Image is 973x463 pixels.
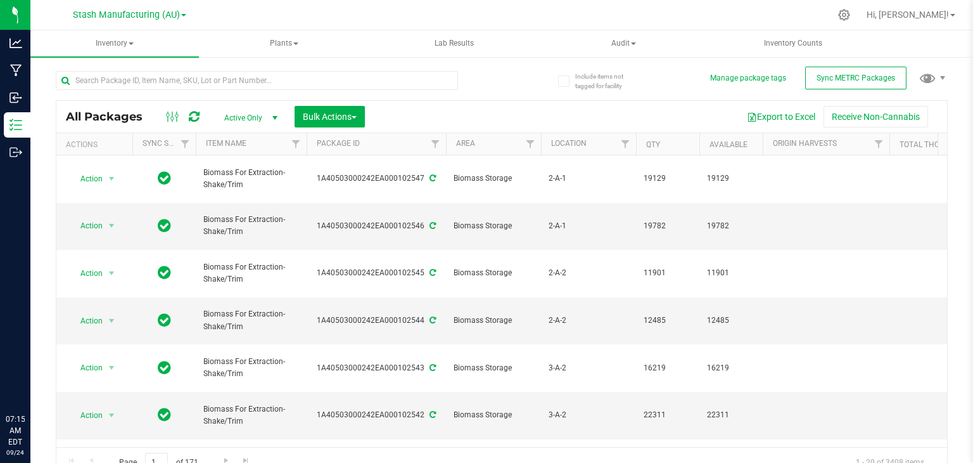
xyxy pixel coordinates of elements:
[773,139,837,148] a: Origin Harvests
[428,410,436,419] span: Sync from Compliance System
[104,359,120,377] span: select
[900,140,945,149] a: Total THC%
[305,409,448,421] div: 1A40503000242EA000102542
[30,30,199,57] a: Inventory
[104,170,120,188] span: select
[203,403,299,427] span: Biomass For Extraction-Shake/Trim
[10,91,22,104] inline-svg: Inbound
[69,359,103,377] span: Action
[143,139,191,148] a: Sync Status
[158,264,171,282] span: In Sync
[158,359,171,377] span: In Sync
[305,315,448,327] div: 1A40503000242EA000102544
[428,174,436,183] span: Sync from Compliance System
[175,133,196,155] a: Filter
[615,133,636,155] a: Filter
[454,409,533,421] span: Biomass Storage
[644,173,692,185] span: 19129
[56,71,458,90] input: Search Package ID, Item Name, SKU, Lot or Part Number...
[10,119,22,131] inline-svg: Inventory
[868,133,889,155] a: Filter
[66,140,127,149] div: Actions
[203,356,299,380] span: Biomass For Extraction-Shake/Trim
[69,407,103,424] span: Action
[709,140,747,149] a: Available
[305,267,448,279] div: 1A40503000242EA000102545
[644,315,692,327] span: 12485
[454,220,533,232] span: Biomass Storage
[305,362,448,374] div: 1A40503000242EA000102543
[428,221,436,230] span: Sync from Compliance System
[104,312,120,330] span: select
[303,112,357,122] span: Bulk Actions
[6,448,25,457] p: 09/24
[747,38,839,49] span: Inventory Counts
[867,10,949,20] span: Hi, [PERSON_NAME]!
[707,362,755,374] span: 16219
[707,315,755,327] span: 12485
[417,38,491,49] span: Lab Results
[644,267,692,279] span: 11901
[710,73,786,84] button: Manage package tags
[707,267,755,279] span: 11901
[520,133,541,155] a: Filter
[454,362,533,374] span: Biomass Storage
[707,173,755,185] span: 19129
[69,312,103,330] span: Action
[707,220,755,232] span: 19782
[549,220,628,232] span: 2-A-1
[456,139,475,148] a: Area
[836,9,852,21] div: Manage settings
[73,10,180,20] span: Stash Manufacturing (AU)
[370,30,538,57] a: Lab Results
[206,139,246,148] a: Item Name
[10,146,22,159] inline-svg: Outbound
[454,315,533,327] span: Biomass Storage
[551,139,587,148] a: Location
[305,173,448,185] div: 1A40503000242EA000102547
[707,409,755,421] span: 22311
[817,74,895,82] span: Sync METRC Packages
[428,316,436,325] span: Sync from Compliance System
[69,217,103,235] span: Action
[158,311,171,329] span: In Sync
[644,409,692,421] span: 22311
[203,261,299,285] span: Biomass For Extraction-Shake/Trim
[203,214,299,238] span: Biomass For Extraction-Shake/Trim
[549,173,628,185] span: 2-A-1
[104,217,120,235] span: select
[6,414,25,448] p: 07:15 AM EDT
[644,220,692,232] span: 19782
[549,409,628,421] span: 3-A-2
[10,64,22,77] inline-svg: Manufacturing
[644,362,692,374] span: 16219
[454,267,533,279] span: Biomass Storage
[158,406,171,424] span: In Sync
[549,362,628,374] span: 3-A-2
[549,315,628,327] span: 2-A-2
[540,31,707,56] span: Audit
[305,220,448,232] div: 1A40503000242EA000102546
[549,267,628,279] span: 2-A-2
[425,133,446,155] a: Filter
[69,264,103,282] span: Action
[10,37,22,49] inline-svg: Analytics
[203,167,299,191] span: Biomass For Extraction-Shake/Trim
[66,110,155,124] span: All Packages
[709,30,877,57] a: Inventory Counts
[575,72,639,91] span: Include items not tagged for facility
[454,173,533,185] span: Biomass Storage
[805,67,906,89] button: Sync METRC Packages
[158,169,171,187] span: In Sync
[104,407,120,424] span: select
[201,31,368,56] span: Plants
[295,106,365,127] button: Bulk Actions
[824,106,928,127] button: Receive Non-Cannabis
[646,140,660,149] a: Qty
[69,170,103,188] span: Action
[104,264,120,282] span: select
[428,268,436,277] span: Sync from Compliance System
[317,139,360,148] a: Package ID
[158,217,171,235] span: In Sync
